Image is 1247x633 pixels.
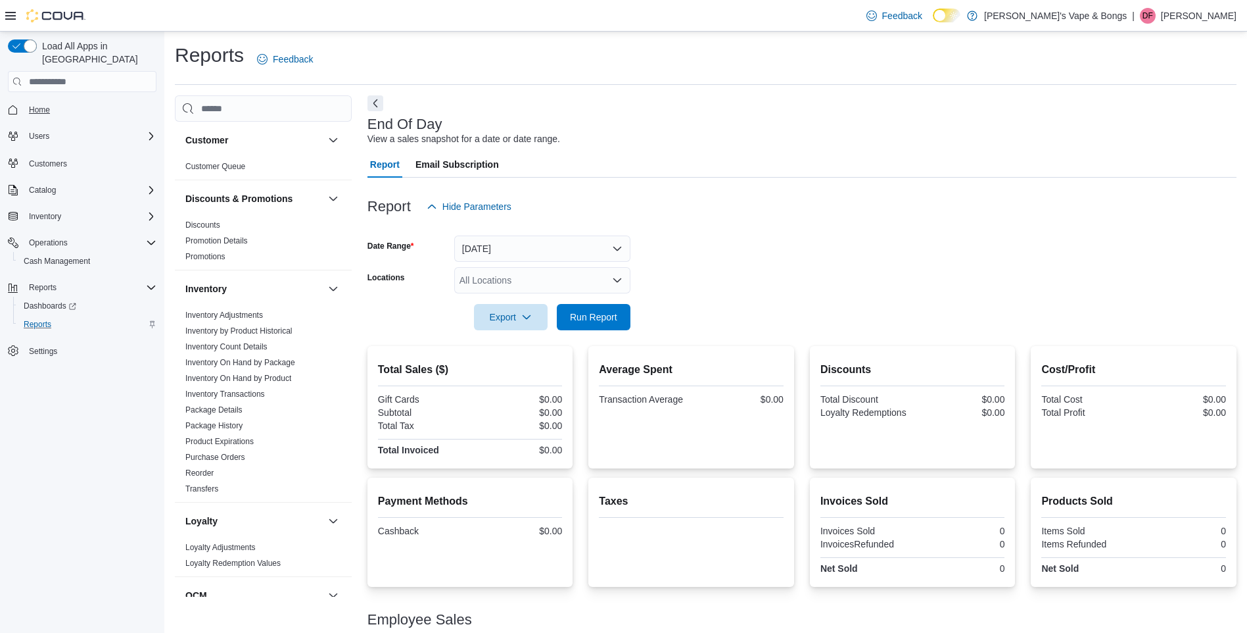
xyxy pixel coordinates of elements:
[3,342,162,361] button: Settings
[24,256,90,266] span: Cash Management
[599,494,784,509] h2: Taxes
[367,132,560,146] div: View a sales snapshot for a date or date range.
[8,95,156,395] nav: Complex example
[612,275,623,286] button: Open list of options
[185,342,268,352] span: Inventory Count Details
[185,282,323,295] button: Inventory
[1140,8,1156,24] div: Dawna Fuller
[185,468,214,478] span: Reorder
[24,280,156,295] span: Reports
[984,8,1127,24] p: [PERSON_NAME]'s Vape & Bongs
[367,612,472,628] h3: Employee Sales
[933,22,933,23] span: Dark Mode
[24,128,156,144] span: Users
[29,105,50,115] span: Home
[378,526,467,536] div: Cashback
[185,452,245,463] span: Purchase Orders
[24,343,62,359] a: Settings
[378,407,467,418] div: Subtotal
[1041,494,1226,509] h2: Products Sold
[185,468,214,478] a: Reorder
[367,95,383,111] button: Next
[1041,539,1131,549] div: Items Refunded
[694,394,784,405] div: $0.00
[325,513,341,529] button: Loyalty
[933,9,960,22] input: Dark Mode
[599,362,784,378] h2: Average Spent
[185,542,256,553] span: Loyalty Adjustments
[915,563,1004,574] div: 0
[185,342,268,351] a: Inventory Count Details
[175,307,352,502] div: Inventory
[367,116,442,132] h3: End Of Day
[24,301,76,311] span: Dashboards
[24,209,66,224] button: Inventory
[820,494,1005,509] h2: Invoices Sold
[18,253,156,269] span: Cash Management
[325,191,341,207] button: Discounts & Promotions
[29,131,49,141] span: Users
[185,162,245,171] a: Customer Queue
[18,298,82,314] a: Dashboards
[18,316,156,332] span: Reports
[3,234,162,252] button: Operations
[473,420,562,431] div: $0.00
[3,127,162,145] button: Users
[185,236,248,246] span: Promotion Details
[185,484,218,494] a: Transfers
[473,526,562,536] div: $0.00
[3,278,162,297] button: Reports
[367,199,411,215] h3: Report
[24,235,156,251] span: Operations
[482,304,540,330] span: Export
[185,436,254,447] span: Product Expirations
[26,9,85,22] img: Cova
[421,193,517,220] button: Hide Parameters
[24,156,72,172] a: Customers
[185,251,225,262] span: Promotions
[24,182,61,198] button: Catalog
[185,311,263,320] a: Inventory Adjustments
[820,563,858,574] strong: Net Sold
[454,236,630,262] button: [DATE]
[820,394,910,405] div: Total Discount
[820,539,910,549] div: InvoicesRefunded
[185,134,323,147] button: Customer
[185,252,225,261] a: Promotions
[882,9,922,22] span: Feedback
[442,200,511,213] span: Hide Parameters
[473,407,562,418] div: $0.00
[185,420,243,431] span: Package History
[325,588,341,603] button: OCM
[185,326,293,336] span: Inventory by Product Historical
[175,42,244,68] h1: Reports
[24,280,62,295] button: Reports
[378,362,563,378] h2: Total Sales ($)
[1041,563,1079,574] strong: Net Sold
[29,185,56,195] span: Catalog
[185,389,265,399] span: Inventory Transactions
[570,311,617,324] span: Run Report
[325,132,341,148] button: Customer
[185,405,243,415] span: Package Details
[1137,539,1226,549] div: 0
[185,421,243,430] a: Package History
[557,304,630,330] button: Run Report
[185,161,245,172] span: Customer Queue
[24,343,156,359] span: Settings
[24,102,55,118] a: Home
[185,192,293,205] h3: Discounts & Promotions
[367,241,414,251] label: Date Range
[473,445,562,455] div: $0.00
[185,236,248,245] a: Promotion Details
[13,315,162,334] button: Reports
[24,128,55,144] button: Users
[474,304,548,330] button: Export
[13,252,162,270] button: Cash Management
[367,272,405,283] label: Locations
[1142,8,1153,24] span: DF
[1041,526,1131,536] div: Items Sold
[1132,8,1135,24] p: |
[29,211,61,222] span: Inventory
